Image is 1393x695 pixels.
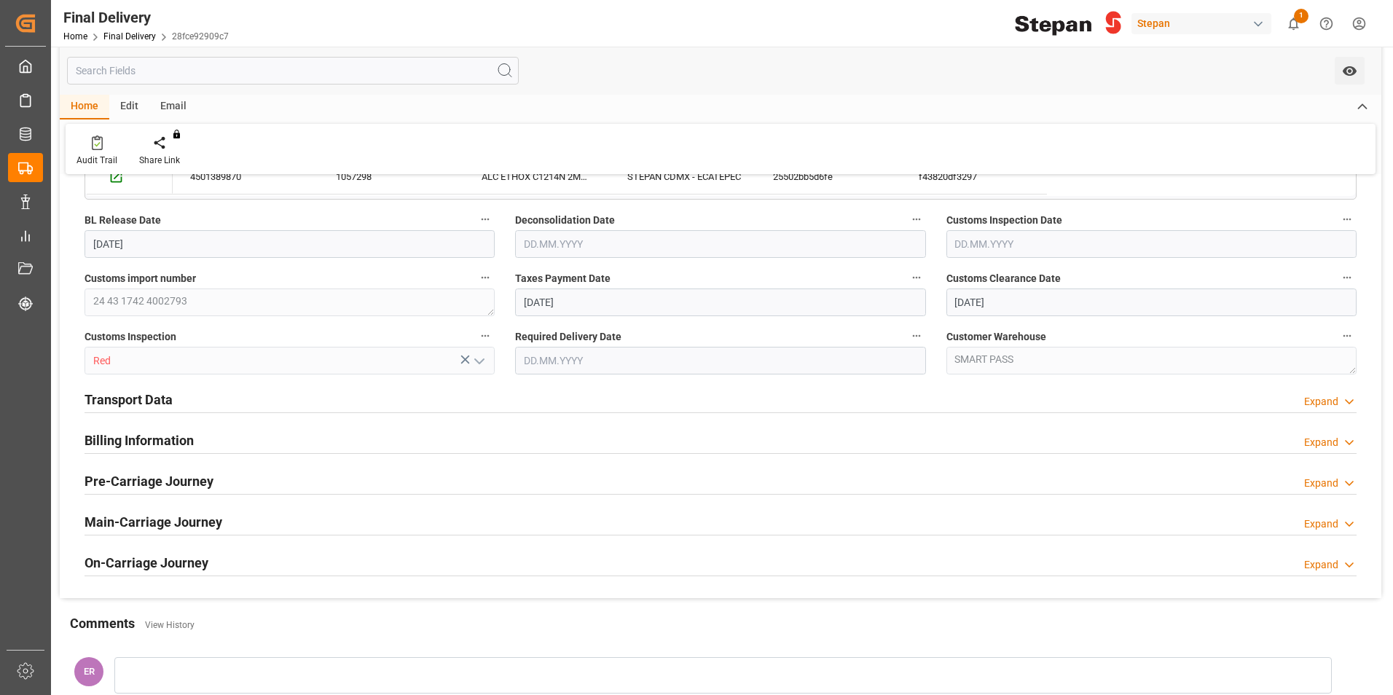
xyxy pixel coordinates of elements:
input: Search Fields [67,57,519,85]
div: 4501389870 [173,160,318,194]
button: BL Release Date [476,210,495,229]
input: DD.MM.YYYY [515,288,925,316]
div: Home [60,95,109,119]
button: Customer Warehouse [1338,326,1357,345]
button: Required Delivery Date [907,326,926,345]
a: Home [63,31,87,42]
div: Expand [1304,517,1338,532]
div: Expand [1304,557,1338,573]
div: Stepan [1131,13,1271,34]
span: Customs Clearance Date [946,271,1061,286]
span: Deconsolidation Date [515,213,615,228]
input: DD.MM.YYYY [515,347,925,374]
textarea: SMART PASS [946,347,1357,374]
input: DD.MM.YYYY [946,288,1357,316]
div: STEPAN CDMX - ECATEPEC [627,160,738,194]
button: Taxes Payment Date [907,268,926,287]
button: Customs Inspection [476,326,495,345]
h2: Main-Carriage Journey [85,512,222,532]
span: Customs import number [85,271,196,286]
div: ALC ETHOX C1214N 2MX PF276 BULK [464,160,610,194]
button: Customs Inspection Date [1338,210,1357,229]
div: 25502bb5d6fe [756,160,901,194]
div: Press SPACE to select this row. [173,160,1047,195]
input: DD.MM.YYYY [85,230,495,258]
div: Final Delivery [63,7,229,28]
h2: Transport Data [85,390,173,409]
span: Required Delivery Date [515,329,621,345]
button: Customs import number [476,268,495,287]
h2: Pre-Carriage Journey [85,471,213,491]
div: Expand [1304,394,1338,409]
h2: Billing Information [85,431,194,450]
div: Email [149,95,197,119]
span: ER [84,666,95,677]
span: 1 [1294,9,1308,23]
div: Expand [1304,435,1338,450]
input: DD.MM.YYYY [946,230,1357,258]
h2: Comments [70,613,135,633]
span: Customs Inspection [85,329,176,345]
button: open menu [1335,57,1365,85]
button: show 1 new notifications [1277,7,1310,40]
a: Final Delivery [103,31,156,42]
div: Edit [109,95,149,119]
div: Press SPACE to select this row. [85,160,173,195]
button: Help Center [1310,7,1343,40]
input: DD.MM.YYYY [515,230,925,258]
div: Expand [1304,476,1338,491]
div: f43820df3297 [901,160,1047,194]
span: Customer Warehouse [946,329,1046,345]
div: 1057298 [318,160,464,194]
span: BL Release Date [85,213,161,228]
textarea: 24 43 1742 4002793 [85,288,495,316]
div: Audit Trail [76,154,117,167]
button: Stepan [1131,9,1277,37]
button: open menu [468,350,490,372]
span: Customs Inspection Date [946,213,1062,228]
h2: On-Carriage Journey [85,553,208,573]
a: View History [145,620,195,630]
button: Deconsolidation Date [907,210,926,229]
img: Stepan_Company_logo.svg.png_1713531530.png [1015,11,1121,36]
button: Customs Clearance Date [1338,268,1357,287]
span: Taxes Payment Date [515,271,611,286]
